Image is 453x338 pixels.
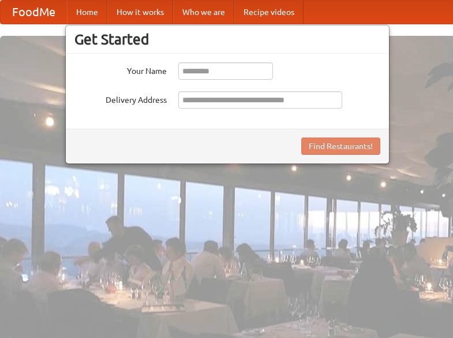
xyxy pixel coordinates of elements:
[234,1,304,24] a: Recipe videos
[74,91,167,106] label: Delivery Address
[67,1,107,24] a: Home
[74,31,380,48] h3: Get Started
[1,1,67,24] a: FoodMe
[173,1,234,24] a: Who we are
[74,62,167,77] label: Your Name
[107,1,173,24] a: How it works
[301,138,380,155] button: Find Restaurants!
